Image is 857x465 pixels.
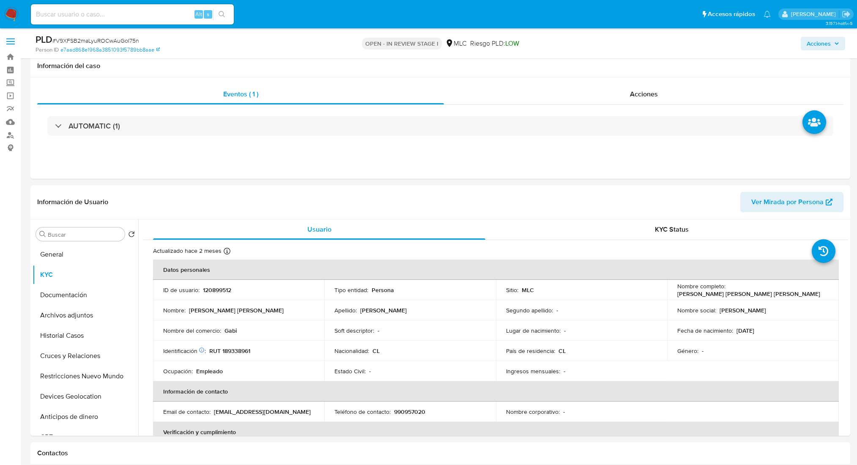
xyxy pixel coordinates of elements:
span: Alt [195,10,202,18]
span: LOW [505,38,519,48]
p: - [369,367,371,375]
button: Acciones [801,37,845,50]
p: Estado Civil : [334,367,366,375]
button: search-icon [213,8,230,20]
p: - [563,408,565,416]
th: Verificación y cumplimiento [153,422,839,442]
p: Actualizado hace 2 meses [153,247,222,255]
span: KYC Status [655,224,689,234]
p: [PERSON_NAME] [720,306,766,314]
p: Nombre corporativo : [506,408,560,416]
p: Gabi [225,327,237,334]
p: Apellido : [334,306,357,314]
p: 990957020 [394,408,425,416]
button: Ver Mirada por Persona [740,192,843,212]
p: Soft descriptor : [334,327,374,334]
button: Historial Casos [33,325,138,346]
p: - [702,347,704,355]
span: # V9XFSB2maLyuROCwAuGoI75n [52,36,139,45]
div: MLC [445,39,467,48]
button: General [33,244,138,265]
button: Archivos adjuntos [33,305,138,325]
th: Información de contacto [153,381,839,402]
button: Documentación [33,285,138,305]
p: agustina.godoy@mercadolibre.com [791,10,839,18]
p: Fecha de nacimiento : [677,327,733,334]
p: [PERSON_NAME] [PERSON_NAME] [189,306,284,314]
p: [PERSON_NAME] [360,306,407,314]
th: Datos personales [153,260,839,280]
p: Sitio : [506,286,518,294]
p: Persona [372,286,394,294]
p: - [564,367,565,375]
h1: Información de Usuario [37,198,108,206]
span: Acciones [807,37,831,50]
input: Buscar usuario o caso... [31,9,234,20]
p: País de residencia : [506,347,555,355]
p: Nombre social : [677,306,716,314]
p: Nombre completo : [677,282,726,290]
p: Teléfono de contacto : [334,408,391,416]
p: RUT 189338961 [209,347,250,355]
p: MLC [522,286,534,294]
p: Email de contacto : [163,408,211,416]
a: Notificaciones [764,11,771,18]
div: AUTOMATIC (1) [47,116,833,136]
p: Nacionalidad : [334,347,369,355]
p: [EMAIL_ADDRESS][DOMAIN_NAME] [214,408,311,416]
b: Person ID [36,46,59,54]
button: Anticipos de dinero [33,407,138,427]
button: CBT [33,427,138,447]
span: Acciones [630,89,658,99]
h1: Información del caso [37,62,843,70]
p: Tipo entidad : [334,286,368,294]
p: Ocupación : [163,367,193,375]
p: Empleado [196,367,223,375]
p: [DATE] [737,327,754,334]
span: Usuario [307,224,331,234]
button: Cruces y Relaciones [33,346,138,366]
p: ID de usuario : [163,286,200,294]
input: Buscar [48,231,121,238]
span: Riesgo PLD: [470,39,519,48]
p: Segundo apellido : [506,306,553,314]
span: Eventos ( 1 ) [223,89,258,99]
h1: Contactos [37,449,843,457]
p: Género : [677,347,698,355]
p: CL [372,347,380,355]
h3: AUTOMATIC (1) [68,121,120,131]
p: [PERSON_NAME] [PERSON_NAME] [PERSON_NAME] [677,290,820,298]
p: OPEN - IN REVIEW STAGE I [362,38,442,49]
span: Accesos rápidos [708,10,755,19]
span: s [207,10,209,18]
p: Nombre : [163,306,186,314]
p: - [564,327,566,334]
b: PLD [36,33,52,46]
p: Identificación : [163,347,206,355]
p: Lugar de nacimiento : [506,327,561,334]
p: - [556,306,558,314]
p: Nombre del comercio : [163,327,221,334]
button: Restricciones Nuevo Mundo [33,366,138,386]
p: 120899512 [203,286,231,294]
button: KYC [33,265,138,285]
button: Buscar [39,231,46,238]
a: e7aad868e1968a3851093f5789bb8aae [60,46,160,54]
a: Salir [842,10,851,19]
p: Ingresos mensuales : [506,367,560,375]
p: CL [559,347,566,355]
span: Ver Mirada por Persona [751,192,824,212]
button: Devices Geolocation [33,386,138,407]
p: - [378,327,379,334]
button: Volver al orden por defecto [128,231,135,240]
